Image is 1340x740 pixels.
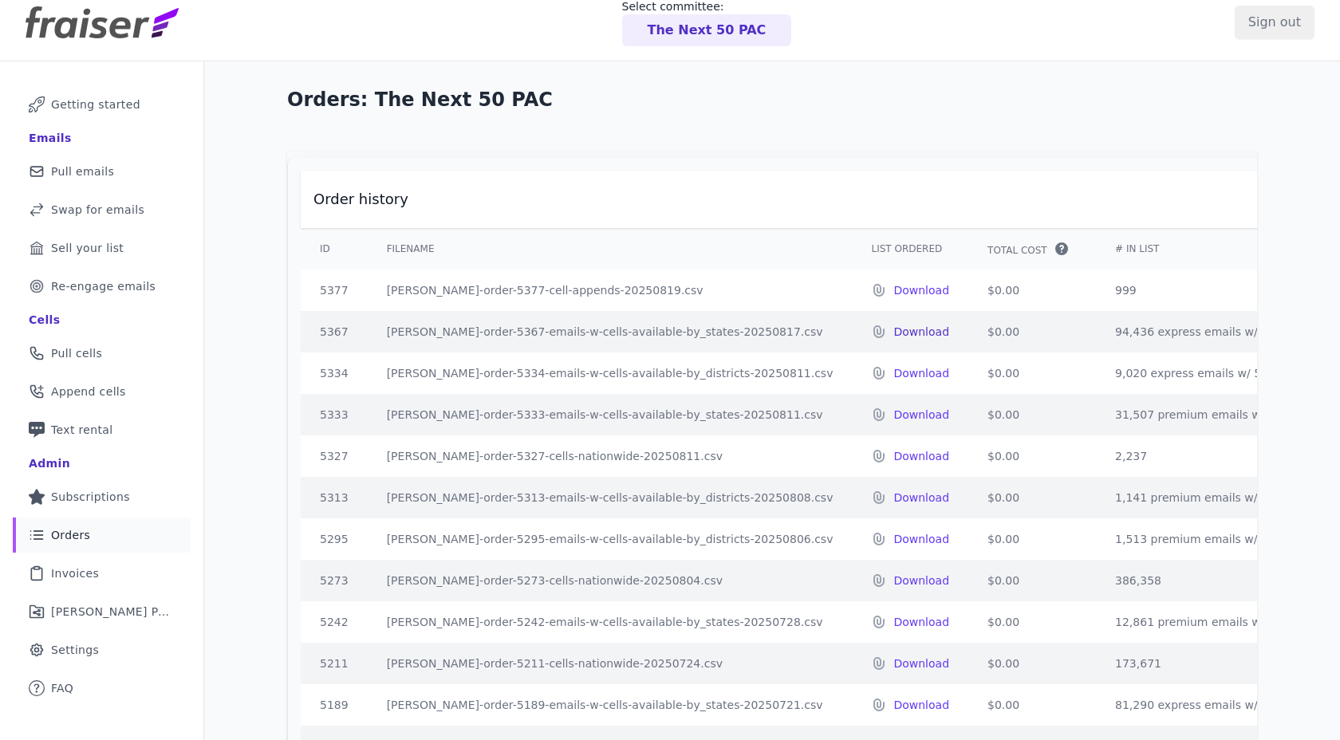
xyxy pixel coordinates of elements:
span: Pull emails [51,163,114,179]
td: [PERSON_NAME]-order-5367-emails-w-cells-available-by_states-20250817.csv [368,311,853,352]
td: 5189 [301,684,368,726]
td: [PERSON_NAME]-order-5334-emails-w-cells-available-by_districts-20250811.csv [368,352,853,394]
a: Download [893,365,949,381]
a: Text rental [13,412,191,447]
td: [PERSON_NAME]-order-5211-cells-nationwide-20250724.csv [368,643,853,684]
a: Re-engage emails [13,269,191,304]
td: $0.00 [968,394,1096,435]
td: 5273 [301,560,368,601]
td: $0.00 [968,477,1096,518]
td: 5313 [301,477,368,518]
th: List Ordered [852,228,968,270]
span: Text rental [51,422,113,438]
a: Download [893,614,949,630]
td: $0.00 [968,435,1096,477]
a: FAQ [13,671,191,706]
span: [PERSON_NAME] Performance [51,604,171,620]
a: Orders [13,518,191,553]
a: Invoices [13,556,191,591]
span: Re-engage emails [51,278,156,294]
td: $0.00 [968,684,1096,726]
a: Pull emails [13,154,191,189]
td: 5367 [301,311,368,352]
td: 5333 [301,394,368,435]
div: Admin [29,455,70,471]
a: Getting started [13,87,191,122]
span: Pull cells [51,345,102,361]
td: $0.00 [968,643,1096,684]
td: $0.00 [968,270,1096,311]
input: Sign out [1235,6,1314,39]
span: Invoices [51,565,99,581]
td: [PERSON_NAME]-order-5313-emails-w-cells-available-by_districts-20250808.csv [368,477,853,518]
a: Download [893,531,949,547]
a: [PERSON_NAME] Performance [13,594,191,629]
td: $0.00 [968,601,1096,643]
a: Download [893,407,949,423]
a: Download [893,490,949,506]
a: Pull cells [13,336,191,371]
span: Subscriptions [51,489,130,505]
a: Download [893,448,949,464]
a: Download [893,655,949,671]
td: 5242 [301,601,368,643]
img: Fraiser Logo [26,6,179,38]
a: Swap for emails [13,192,191,227]
span: Total Cost [987,244,1047,257]
td: [PERSON_NAME]-order-5242-emails-w-cells-available-by_states-20250728.csv [368,601,853,643]
td: 5295 [301,518,368,560]
span: Getting started [51,96,140,112]
span: FAQ [51,680,73,696]
td: 5211 [301,643,368,684]
a: Download [893,282,949,298]
th: ID [301,228,368,270]
a: Append cells [13,374,191,409]
td: 5334 [301,352,368,394]
td: [PERSON_NAME]-order-5327-cells-nationwide-20250811.csv [368,435,853,477]
td: 5327 [301,435,368,477]
td: $0.00 [968,352,1096,394]
a: Download [893,573,949,588]
td: [PERSON_NAME]-order-5295-emails-w-cells-available-by_districts-20250806.csv [368,518,853,560]
td: [PERSON_NAME]-order-5377-cell-appends-20250819.csv [368,270,853,311]
td: $0.00 [968,311,1096,352]
td: $0.00 [968,560,1096,601]
span: Settings [51,642,99,658]
td: [PERSON_NAME]-order-5333-emails-w-cells-available-by_states-20250811.csv [368,394,853,435]
div: Cells [29,312,60,328]
a: Settings [13,632,191,667]
h1: Orders: The Next 50 PAC [287,87,1257,112]
div: Emails [29,130,72,146]
span: Append cells [51,384,126,400]
span: Swap for emails [51,202,144,218]
a: Download [893,697,949,713]
span: Orders [51,527,90,543]
p: The Next 50 PAC [648,21,767,40]
td: $0.00 [968,518,1096,560]
span: Sell your list [51,240,124,256]
th: Filename [368,228,853,270]
a: Download [893,324,949,340]
a: Sell your list [13,230,191,266]
td: [PERSON_NAME]-order-5189-emails-w-cells-available-by_states-20250721.csv [368,684,853,726]
td: 5377 [301,270,368,311]
td: [PERSON_NAME]-order-5273-cells-nationwide-20250804.csv [368,560,853,601]
a: Subscriptions [13,479,191,514]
